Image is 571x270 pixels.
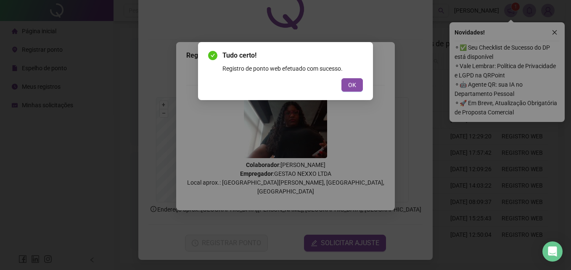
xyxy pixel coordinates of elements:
[208,51,217,60] span: check-circle
[542,241,563,262] div: Open Intercom Messenger
[222,50,363,61] span: Tudo certo!
[341,78,363,92] button: OK
[222,64,363,73] div: Registro de ponto web efetuado com sucesso.
[348,80,356,90] span: OK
